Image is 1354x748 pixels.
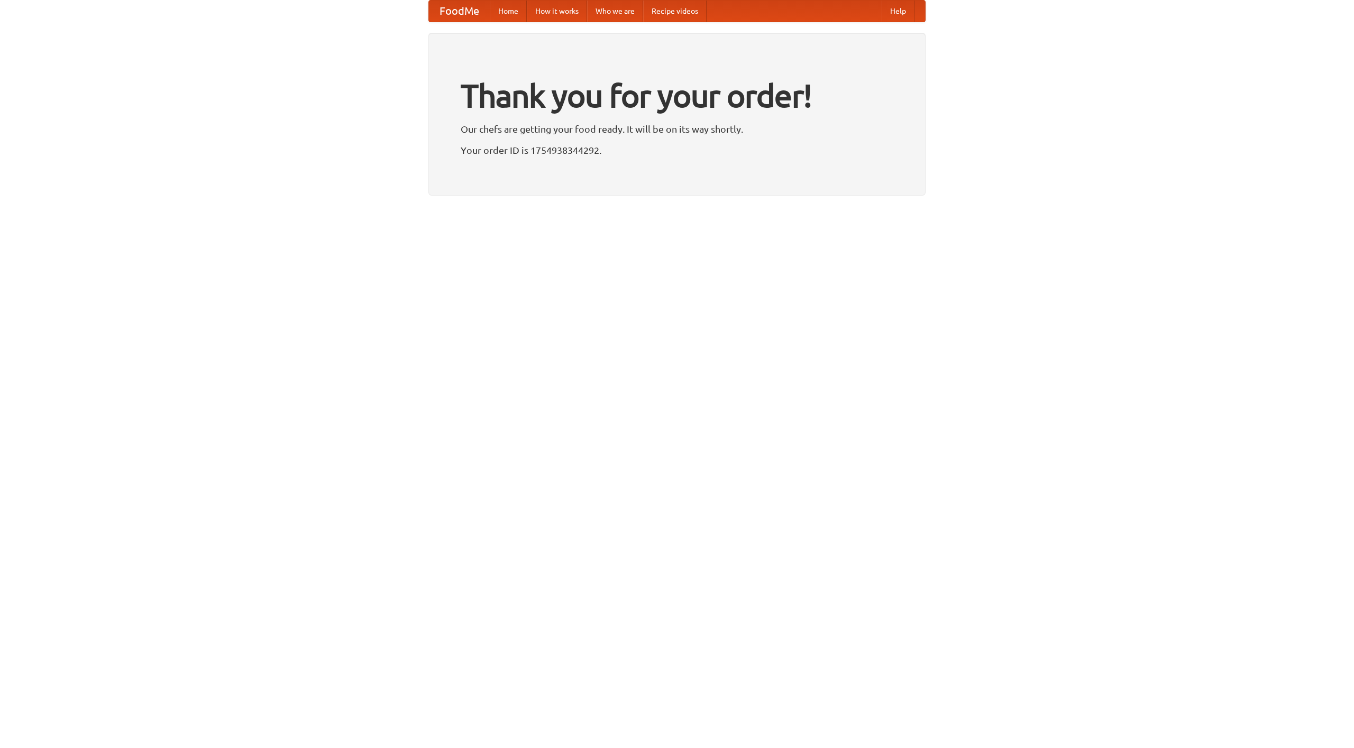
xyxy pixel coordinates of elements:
a: Help [882,1,914,22]
a: Recipe videos [643,1,707,22]
p: Your order ID is 1754938344292. [461,142,893,158]
a: Home [490,1,527,22]
a: Who we are [587,1,643,22]
a: FoodMe [429,1,490,22]
h1: Thank you for your order! [461,70,893,121]
p: Our chefs are getting your food ready. It will be on its way shortly. [461,121,893,137]
a: How it works [527,1,587,22]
